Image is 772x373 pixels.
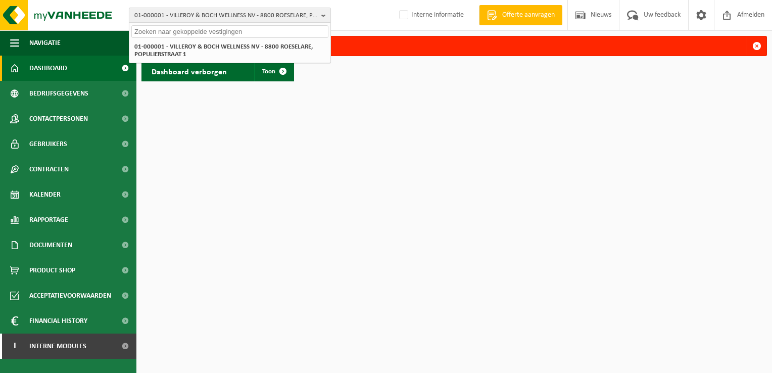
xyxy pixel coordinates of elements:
[29,258,75,283] span: Product Shop
[134,8,317,23] span: 01-000001 - VILLEROY & BOCH WELLNESS NV - 8800 ROESELARE, POPULIERSTRAAT 1
[29,308,87,334] span: Financial History
[29,157,69,182] span: Contracten
[29,182,61,207] span: Kalender
[262,68,275,75] span: Toon
[141,61,237,81] h2: Dashboard verborgen
[397,8,464,23] label: Interne informatie
[29,131,67,157] span: Gebruikers
[29,283,111,308] span: Acceptatievoorwaarden
[160,36,747,56] div: Deze party bestaat niet
[29,30,61,56] span: Navigatie
[134,43,313,58] strong: 01-000001 - VILLEROY & BOCH WELLNESS NV - 8800 ROESELARE, POPULIERSTRAAT 1
[29,232,72,258] span: Documenten
[29,56,67,81] span: Dashboard
[29,106,88,131] span: Contactpersonen
[131,25,328,38] input: Zoeken naar gekoppelde vestigingen
[29,334,86,359] span: Interne modules
[29,81,88,106] span: Bedrijfsgegevens
[254,61,293,81] a: Toon
[500,10,557,20] span: Offerte aanvragen
[129,8,331,23] button: 01-000001 - VILLEROY & BOCH WELLNESS NV - 8800 ROESELARE, POPULIERSTRAAT 1
[479,5,562,25] a: Offerte aanvragen
[10,334,19,359] span: I
[29,207,68,232] span: Rapportage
